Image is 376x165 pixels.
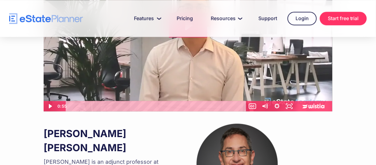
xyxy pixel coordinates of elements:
h3: [PERSON_NAME] [PERSON_NAME] [44,127,179,155]
a: Pricing [169,12,200,25]
a: Resources [203,12,248,25]
button: Fullscreen [283,101,296,111]
button: Show settings menu [271,101,283,111]
a: Start free trial [320,12,367,25]
a: Login [288,12,317,25]
button: Show captions menu [246,101,259,111]
a: home [9,13,83,24]
button: Mute [259,101,271,111]
div: Playbar [70,101,243,111]
button: Play Video [44,101,56,111]
a: Features [127,12,166,25]
a: Support [251,12,284,25]
a: Wistia Logo -- Learn More [296,101,332,111]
